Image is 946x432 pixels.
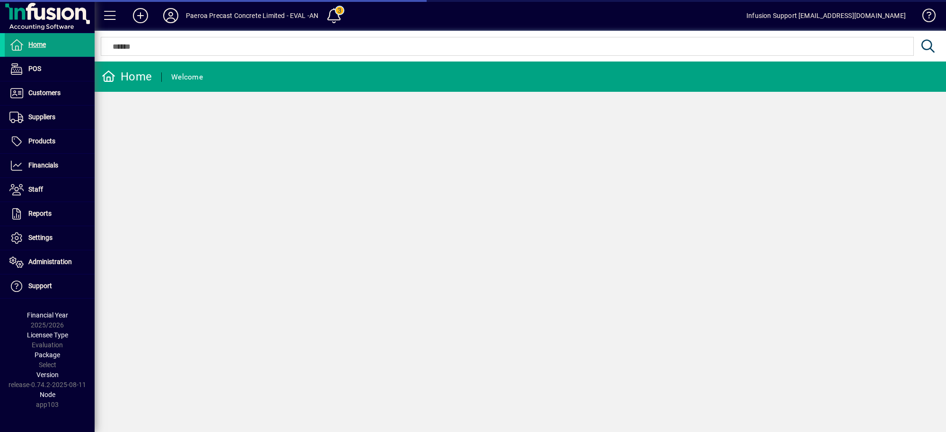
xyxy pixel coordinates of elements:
button: Add [125,7,156,24]
a: Support [5,274,95,298]
span: Staff [28,185,43,193]
span: Reports [28,210,52,217]
span: Financial Year [27,311,68,319]
a: Suppliers [5,106,95,129]
span: Products [28,137,55,145]
span: Licensee Type [27,331,68,339]
div: Paeroa Precast Concrete Limited - EVAL -AN [186,8,318,23]
div: Home [102,69,152,84]
span: Node [40,391,55,398]
a: Staff [5,178,95,202]
button: Profile [156,7,186,24]
a: Settings [5,226,95,250]
span: Financials [28,161,58,169]
a: Reports [5,202,95,226]
span: Settings [28,234,53,241]
span: Version [36,371,59,379]
a: Knowledge Base [915,2,934,33]
a: POS [5,57,95,81]
span: Home [28,41,46,48]
span: POS [28,65,41,72]
div: Infusion Support [EMAIL_ADDRESS][DOMAIN_NAME] [746,8,906,23]
a: Customers [5,81,95,105]
span: Suppliers [28,113,55,121]
a: Products [5,130,95,153]
span: Support [28,282,52,290]
span: Package [35,351,60,359]
span: Administration [28,258,72,265]
span: Customers [28,89,61,97]
a: Financials [5,154,95,177]
a: Administration [5,250,95,274]
div: Welcome [171,70,203,85]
